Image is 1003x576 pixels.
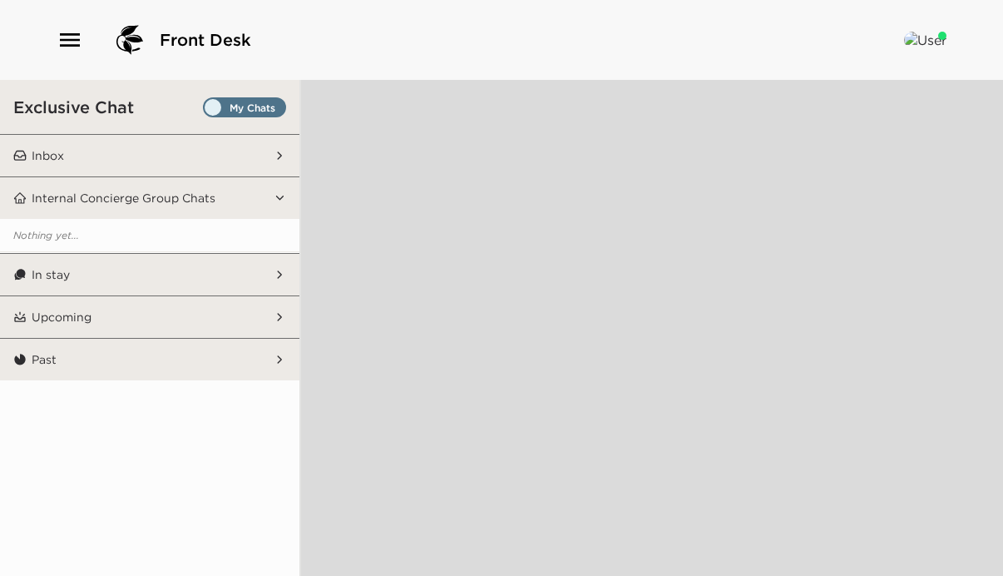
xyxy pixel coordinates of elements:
[904,32,946,48] img: User
[110,20,150,60] img: logo
[32,148,64,163] p: Inbox
[27,339,274,380] button: Past
[32,191,215,206] p: Internal Concierge Group Chats
[27,177,274,219] button: Internal Concierge Group Chats
[32,267,70,282] p: In stay
[13,97,134,117] h3: Exclusive Chat
[32,310,91,325] p: Upcoming
[27,254,274,295] button: In stay
[32,352,57,367] p: Past
[27,135,274,176] button: Inbox
[160,28,251,52] span: Front Desk
[27,296,274,338] button: Upcoming
[203,97,286,117] label: Set all destinations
